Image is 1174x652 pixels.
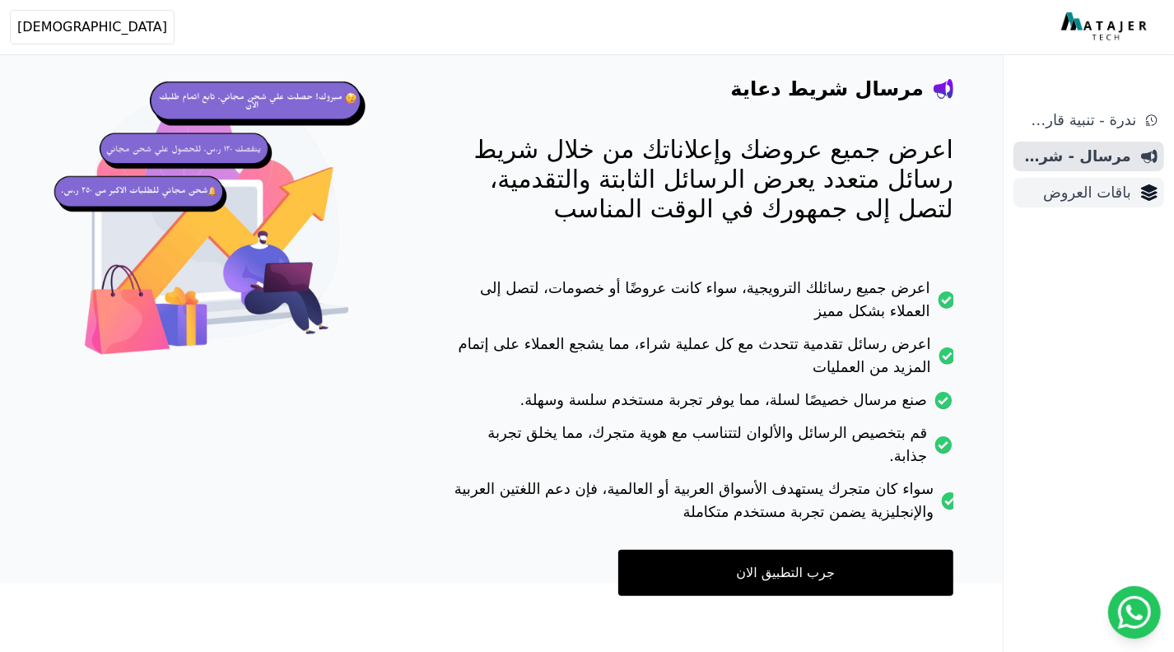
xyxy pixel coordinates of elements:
li: سواء كان متجرك يستهدف الأسواق العربية أو العالمية، فإن دعم اللغتين العربية والإنجليزية يضمن تجربة... [450,477,953,533]
img: MatajerTech Logo [1061,12,1151,42]
li: اعرض جميع رسائلك الترويجية، سواء كانت عروضًا أو خصومات، لتصل إلى العملاء بشكل مميز [450,277,953,333]
li: اعرض رسائل تقدمية تتحدث مع كل عملية شراء، مما يشجع العملاء على إتمام المزيد من العمليات [450,333,953,389]
span: باقات العروض [1020,181,1131,204]
img: hero [49,63,384,398]
span: مرسال - شريط دعاية [1020,145,1131,168]
span: ندرة - تنبية قارب علي النفاذ [1020,109,1136,132]
p: اعرض جميع عروضك وإعلاناتك من خلال شريط رسائل متعدد يعرض الرسائل الثابتة والتقدمية، لتصل إلى جمهور... [450,135,953,224]
span: [DEMOGRAPHIC_DATA] [17,17,167,37]
li: صنع مرسال خصيصًا لسلة، مما يوفر تجربة مستخدم سلسة وسهلة. [450,389,953,421]
button: [DEMOGRAPHIC_DATA] [10,10,175,44]
a: جرب التطبيق الان [618,550,953,596]
li: قم بتخصيص الرسائل والألوان لتتناسب مع هوية متجرك، مما يخلق تجربة جذابة. [450,421,953,477]
h4: مرسال شريط دعاية [731,76,924,102]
